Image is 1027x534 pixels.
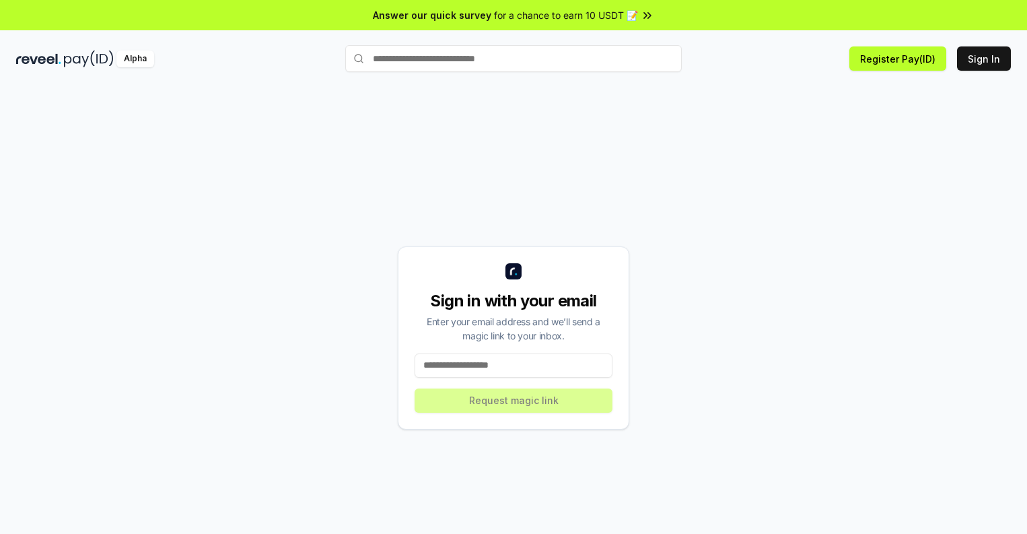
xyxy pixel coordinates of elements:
span: Answer our quick survey [373,8,491,22]
button: Sign In [957,46,1011,71]
span: for a chance to earn 10 USDT 📝 [494,8,638,22]
img: reveel_dark [16,51,61,67]
div: Alpha [116,51,154,67]
img: logo_small [505,263,522,279]
div: Sign in with your email [415,290,612,312]
button: Register Pay(ID) [849,46,946,71]
div: Enter your email address and we’ll send a magic link to your inbox. [415,314,612,343]
img: pay_id [64,51,114,67]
